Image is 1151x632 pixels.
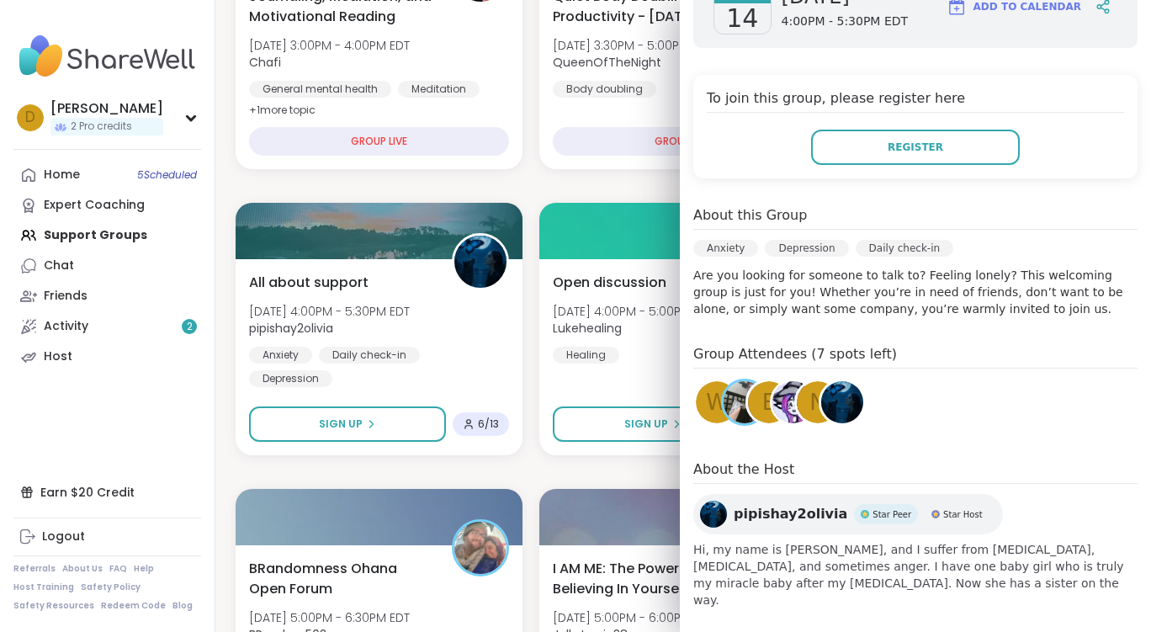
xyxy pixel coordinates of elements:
[707,88,1124,113] h4: To join this group, please register here
[943,508,982,521] span: Star Host
[772,381,814,423] img: Tiffanyaka
[553,320,622,337] b: Lukehealing
[553,609,714,626] span: [DATE] 5:00PM - 6:00PM EDT
[873,508,911,521] span: Star Peer
[398,81,480,98] div: Meditation
[706,386,728,419] span: w
[553,37,713,54] span: [DATE] 3:30PM - 5:00PM EDT
[931,510,940,518] img: Star Host
[13,311,201,342] a: Activity2
[134,563,154,575] a: Help
[249,370,332,387] div: Depression
[888,140,943,155] span: Register
[44,197,145,214] div: Expert Coaching
[770,379,817,426] a: Tiffanyaka
[693,541,1138,608] span: Hi, my name is [PERSON_NAME], and I suffer from [MEDICAL_DATA], [MEDICAL_DATA], and sometimes ang...
[553,127,813,156] div: GROUP LIVE
[454,236,507,288] img: pipishay2olivia
[249,559,433,599] span: BRandomness Ohana Open Forum
[13,582,74,593] a: Host Training
[249,81,391,98] div: General mental health
[13,190,201,220] a: Expert Coaching
[454,522,507,574] img: BRandom502
[721,379,768,426] a: huggy
[249,37,410,54] span: [DATE] 3:00PM - 4:00PM EDT
[13,342,201,372] a: Host
[693,240,758,257] div: Anxiety
[553,347,619,364] div: Healing
[101,600,166,612] a: Redeem Code
[319,417,363,432] span: Sign Up
[819,379,866,426] a: pipishay2olivia
[724,381,766,423] img: huggy
[249,127,509,156] div: GROUP LIVE
[13,27,201,86] img: ShareWell Nav Logo
[553,559,737,599] span: I AM ME: The Power In Believing In Yourself
[13,477,201,507] div: Earn $20 Credit
[478,417,499,431] span: 6 / 13
[856,240,954,257] div: Daily check-in
[13,160,201,190] a: Home5Scheduled
[624,417,668,432] span: Sign Up
[249,609,410,626] span: [DATE] 5:00PM - 6:30PM EDT
[249,273,369,293] span: All about support
[811,130,1020,165] button: Register
[319,347,420,364] div: Daily check-in
[693,459,1138,484] h4: About the Host
[700,501,727,528] img: pipishay2olivia
[553,81,656,98] div: Body doubling
[693,379,740,426] a: w
[187,320,193,334] span: 2
[782,13,909,30] span: 4:00PM - 5:30PM EDT
[42,528,85,545] div: Logout
[62,563,103,575] a: About Us
[693,344,1138,369] h4: Group Attendees (7 spots left)
[745,379,793,426] a: e
[734,504,847,524] span: pipishay2olivia
[553,406,753,442] button: Sign Up
[44,318,88,335] div: Activity
[553,54,661,71] b: QueenOfTheNight
[13,522,201,552] a: Logout
[693,205,807,226] h4: About this Group
[249,303,410,320] span: [DATE] 4:00PM - 5:30PM EDT
[44,167,80,183] div: Home
[44,348,72,365] div: Host
[249,406,446,442] button: Sign Up
[553,273,666,293] span: Open discussion
[71,119,132,134] span: 2 Pro credits
[693,494,1003,534] a: pipishay2oliviapipishay2oliviaStar PeerStar PeerStar HostStar Host
[809,386,825,419] span: n
[25,107,35,129] span: D
[13,600,94,612] a: Safety Resources
[726,3,758,34] span: 14
[553,303,714,320] span: [DATE] 4:00PM - 5:00PM EDT
[44,258,74,274] div: Chat
[137,168,197,182] span: 5 Scheduled
[821,381,863,423] img: pipishay2olivia
[249,320,333,337] b: pipishay2olivia
[50,99,163,118] div: [PERSON_NAME]
[762,386,776,419] span: e
[13,281,201,311] a: Friends
[249,54,281,71] b: Chafi
[249,347,312,364] div: Anxiety
[109,563,127,575] a: FAQ
[13,563,56,575] a: Referrals
[44,288,88,305] div: Friends
[81,582,141,593] a: Safety Policy
[861,510,869,518] img: Star Peer
[172,600,193,612] a: Blog
[13,251,201,281] a: Chat
[794,379,841,426] a: n
[765,240,848,257] div: Depression
[693,267,1138,317] p: Are you looking for someone to talk to? Feeling lonely? This welcoming group is just for you! Whe...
